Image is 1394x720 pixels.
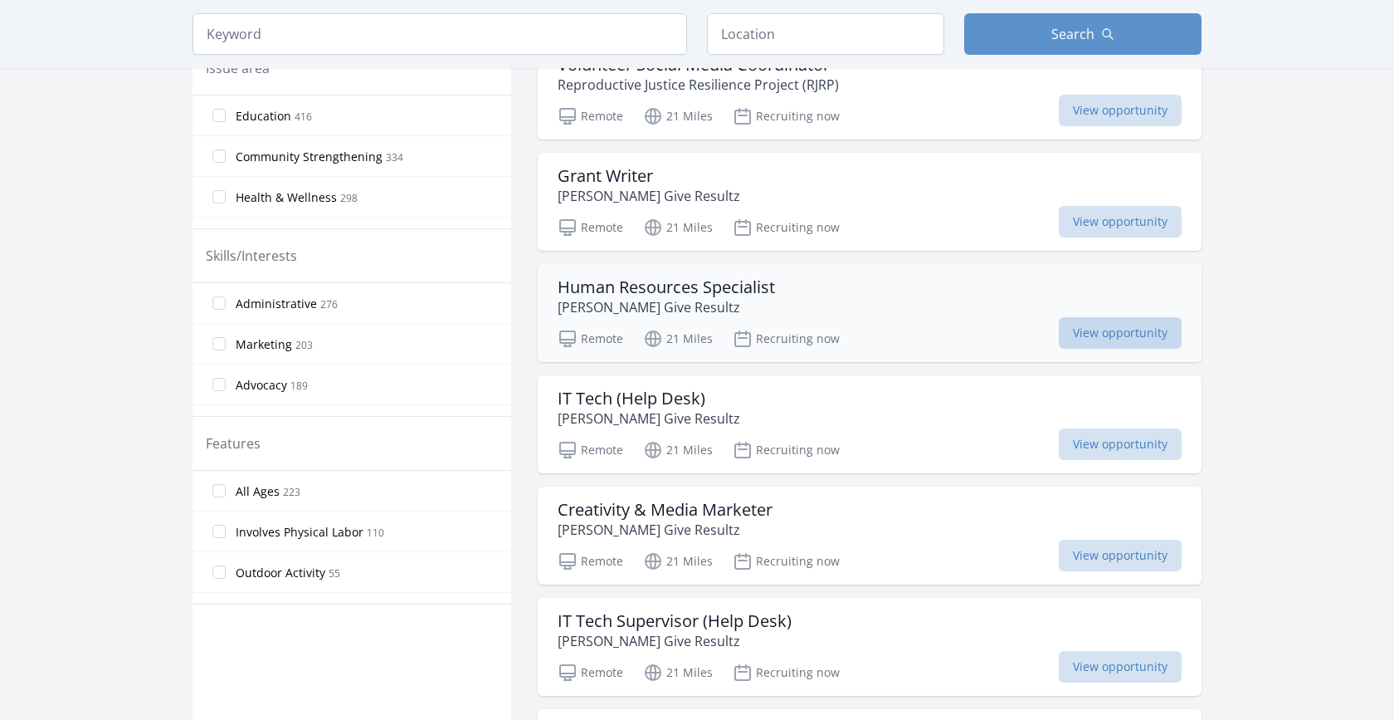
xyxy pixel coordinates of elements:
p: Remote [558,663,623,683]
span: 416 [295,110,312,124]
a: IT Tech (Help Desk) [PERSON_NAME] Give Resultz Remote 21 Miles Recruiting now View opportunity [538,375,1201,473]
span: View opportunity [1059,317,1182,349]
input: Outdoor Activity 55 [212,566,226,579]
p: 21 Miles [643,440,713,460]
button: Search [964,13,1201,55]
p: 21 Miles [643,329,713,349]
input: Education 416 [212,109,226,122]
p: 21 Miles [643,106,713,126]
input: Advocacy 189 [212,378,226,391]
h3: Human Resources Specialist [558,277,775,297]
span: All Ages [236,483,280,500]
p: Recruiting now [733,106,840,126]
input: Keyword [193,13,687,55]
input: Involves Physical Labor 110 [212,525,226,538]
a: Grant Writer [PERSON_NAME] Give Resultz Remote 21 Miles Recruiting now View opportunity [538,153,1201,251]
input: Administrative 276 [212,296,226,310]
input: Health & Wellness 298 [212,190,226,203]
legend: Features [206,433,261,453]
p: 21 Miles [643,551,713,571]
span: View opportunity [1059,540,1182,571]
p: [PERSON_NAME] Give Resultz [558,631,792,651]
p: Recruiting now [733,551,840,571]
span: View opportunity [1059,651,1182,683]
span: Involves Physical Labor [236,524,363,541]
input: Marketing 203 [212,337,226,350]
p: Reproductive Justice Resilience Project (RJRP) [558,75,839,95]
h3: Creativity & Media Marketer [558,500,773,520]
span: 189 [290,379,308,393]
span: View opportunity [1059,95,1182,126]
p: Recruiting now [733,440,840,460]
p: 21 Miles [643,218,713,238]
p: Remote [558,329,623,349]
h3: Grant Writer [558,166,740,186]
span: Health & Wellness [236,189,337,206]
a: Human Resources Specialist [PERSON_NAME] Give Resultz Remote 21 Miles Recruiting now View opportu... [538,264,1201,362]
span: Marketing [236,336,292,353]
p: 21 Miles [643,663,713,683]
span: 334 [386,150,403,164]
legend: Issue area [206,58,270,78]
span: 298 [340,191,358,205]
input: Community Strengthening 334 [212,149,226,163]
p: [PERSON_NAME] Give Resultz [558,409,740,429]
input: All Ages 223 [212,484,226,497]
a: IT Tech Supervisor (Help Desk) [PERSON_NAME] Give Resultz Remote 21 Miles Recruiting now View opp... [538,598,1201,696]
span: Administrative [236,296,317,312]
span: 223 [283,485,300,499]
p: Recruiting now [733,218,840,238]
input: Location [707,13,944,55]
a: Creativity & Media Marketer [PERSON_NAME] Give Resultz Remote 21 Miles Recruiting now View opport... [538,487,1201,585]
span: Education [236,108,291,125]
h3: IT Tech (Help Desk) [558,389,740,409]
p: [PERSON_NAME] Give Resultz [558,520,773,540]
p: Remote [558,218,623,238]
span: Community Strengthening [236,149,383,165]
legend: Skills/Interests [206,246,297,266]
a: Volunteer Social Media Coordinator Reproductive Justice Resilience Project (RJRP) Remote 21 Miles... [538,42,1201,140]
span: View opportunity [1059,429,1182,460]
h3: IT Tech Supervisor (Help Desk) [558,611,792,631]
span: Outdoor Activity [236,565,325,581]
p: Remote [558,106,623,126]
span: 276 [320,297,338,311]
p: Recruiting now [733,329,840,349]
span: View opportunity [1059,206,1182,238]
p: Recruiting now [733,663,840,683]
p: Remote [558,440,623,460]
span: 55 [329,566,340,580]
span: 110 [367,526,384,540]
span: Advocacy [236,377,287,394]
p: Remote [558,551,623,571]
p: [PERSON_NAME] Give Resultz [558,186,740,206]
p: [PERSON_NAME] Give Resultz [558,297,775,317]
span: 203 [295,338,313,352]
span: Search [1051,24,1094,44]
